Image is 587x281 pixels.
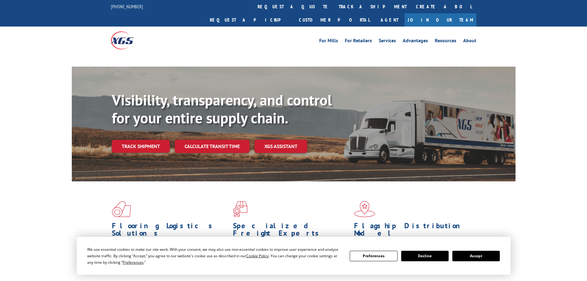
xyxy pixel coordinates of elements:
[354,222,471,240] h1: Flagship Distribution Model
[233,201,247,217] img: xgs-icon-focused-on-flooring-red
[354,201,375,217] img: xgs-icon-flagship-distribution-model-red
[374,13,405,27] a: Agent
[246,253,269,258] span: Cookie Policy
[112,140,170,153] a: Track shipment
[175,140,250,153] a: Calculate transit time
[112,222,228,240] h1: Flooring Logistics Solutions
[435,38,456,45] a: Resources
[401,251,449,261] button: Decline
[319,38,338,45] a: For Mills
[463,38,476,45] a: About
[452,251,500,261] button: Accept
[123,260,144,265] span: Preferences
[77,237,511,275] div: Cookie Consent Prompt
[112,201,131,217] img: xgs-icon-total-supply-chain-intelligence-red
[403,38,428,45] a: Advantages
[294,13,374,27] a: Customer Portal
[205,13,294,27] a: Request a pickup
[111,3,143,10] a: [PHONE_NUMBER]
[379,38,396,45] a: Services
[405,13,476,27] a: Join Our Team
[345,38,372,45] a: For Retailers
[87,246,342,266] div: We use essential cookies to make our site work. With your consent, we may also use non-essential ...
[350,251,397,261] button: Preferences
[233,222,349,240] h1: Specialized Freight Experts
[112,90,332,127] b: Visibility, transparency, and control for your entire supply chain.
[255,140,307,153] a: XGS ASSISTANT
